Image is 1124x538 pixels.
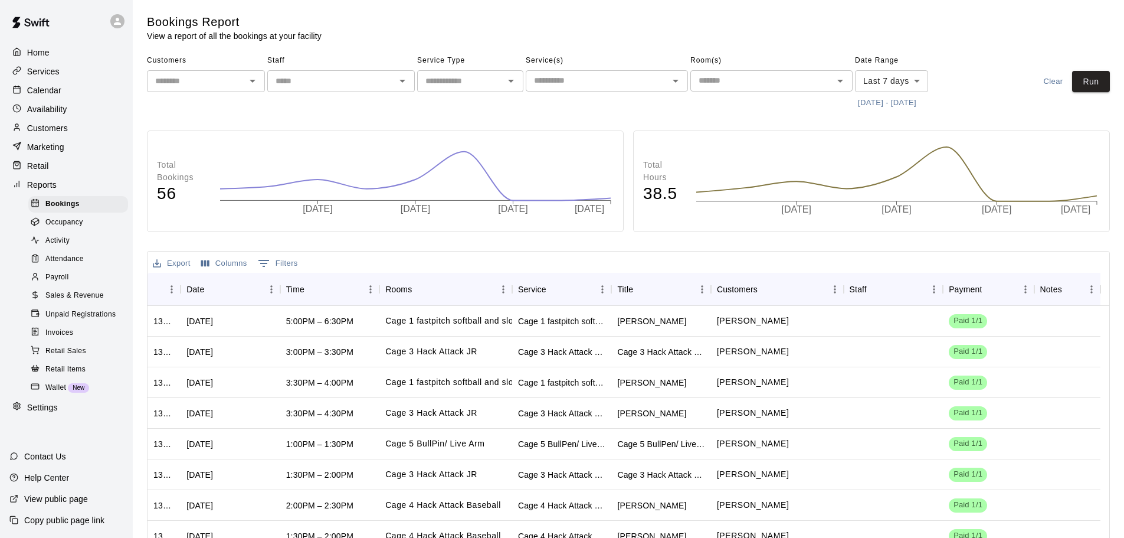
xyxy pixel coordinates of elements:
[855,70,928,92] div: Last 7 days
[27,84,61,96] p: Calendar
[28,195,133,213] a: Bookings
[594,281,611,298] button: Menu
[181,273,280,306] div: Date
[844,273,943,306] div: Staff
[28,380,128,396] div: WalletNew
[518,315,606,327] div: Cage 1 fastpitch softball and slow pitch softball
[28,250,133,269] a: Attendance
[394,73,411,89] button: Open
[153,377,175,389] div: 1320125
[147,30,322,42] p: View a report of all the bookings at your facility
[575,204,604,214] tspan: [DATE]
[24,514,104,526] p: Copy public page link
[186,500,213,511] div: Sat, Aug 16, 2025
[982,205,1011,215] tspan: [DATE]
[881,205,911,215] tspan: [DATE]
[148,273,181,306] div: ID
[286,469,353,481] div: 1:30PM – 2:00PM
[45,364,86,376] span: Retail Items
[1034,71,1072,93] button: Clear
[949,469,987,480] span: Paid 1/1
[263,281,280,298] button: Menu
[1040,273,1062,306] div: Notes
[717,345,789,358] p: Becky Mortensen
[27,103,67,115] p: Availability
[717,315,789,327] p: Haylee Cantu
[385,345,477,358] p: Cage 3 Hack Attack JR
[27,66,60,77] p: Services
[68,384,89,391] span: New
[153,346,175,358] div: 1320211
[1034,273,1100,306] div: Notes
[9,399,123,416] a: Settings
[244,73,261,89] button: Open
[518,469,606,481] div: Cage 3 Hack Attack JR Baseball
[498,204,527,214] tspan: [DATE]
[153,315,175,327] div: 1324045
[9,138,123,156] a: Marketing
[385,273,412,306] div: Rooms
[717,376,789,389] p: Mia Henson
[153,281,170,298] button: Sort
[385,499,501,511] p: Cage 4 Hack Attack Baseball
[45,290,104,302] span: Sales & Revenue
[198,255,250,273] button: Select columns
[304,281,321,298] button: Sort
[27,160,49,172] p: Retail
[28,343,128,360] div: Retail Sales
[362,281,379,298] button: Menu
[982,281,998,298] button: Sort
[45,217,83,229] span: Occupancy
[303,204,332,214] tspan: [DATE]
[9,176,123,194] div: Reports
[9,119,123,137] a: Customers
[949,273,982,306] div: Payment
[28,269,128,286] div: Payroll
[45,382,66,394] span: Wallet
[611,273,711,306] div: Title
[45,327,73,339] span: Invoices
[518,500,606,511] div: Cage 4 Hack Attack Baseball
[9,100,123,118] a: Availability
[45,345,86,357] span: Retail Sales
[286,407,353,419] div: 3:30PM – 4:30PM
[717,438,789,450] p: Jared Frosch
[412,281,428,298] button: Sort
[826,281,844,298] button: Menu
[717,499,789,511] p: Santiago Castelo
[717,407,789,419] p: Landyn Henson
[147,14,322,30] h5: Bookings Report
[9,81,123,99] a: Calendar
[617,438,705,450] div: Cage 5 BullPen/ Live Arm
[45,309,116,321] span: Unpaid Registrations
[518,377,606,389] div: Cage 1 fastpitch softball and slow pitch softball
[286,315,353,327] div: 5:00PM – 6:30PM
[9,63,123,80] a: Services
[24,472,69,484] p: Help Center
[45,253,84,265] span: Attendance
[186,377,213,389] div: Sat, Aug 16, 2025
[163,281,181,298] button: Menu
[186,469,213,481] div: Sat, Aug 16, 2025
[518,273,546,306] div: Service
[518,346,606,358] div: Cage 3 Hack Attack JR Baseball
[401,204,430,214] tspan: [DATE]
[617,407,686,419] div: Kristyn Henson
[855,94,919,112] button: [DATE] - [DATE]
[943,273,1034,306] div: Payment
[28,325,128,341] div: Invoices
[617,469,705,481] div: Cage 3 Hack Attack JR Baseball
[518,438,606,450] div: Cage 5 BullPen/ Live Arm
[1017,281,1034,298] button: Menu
[1062,281,1079,298] button: Sort
[153,407,175,419] div: 1320121
[617,315,686,327] div: Fernando Cantu
[45,235,70,247] span: Activity
[186,438,213,450] div: Sat, Aug 16, 2025
[850,273,867,306] div: Staff
[9,44,123,61] div: Home
[867,281,883,298] button: Sort
[28,269,133,287] a: Payroll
